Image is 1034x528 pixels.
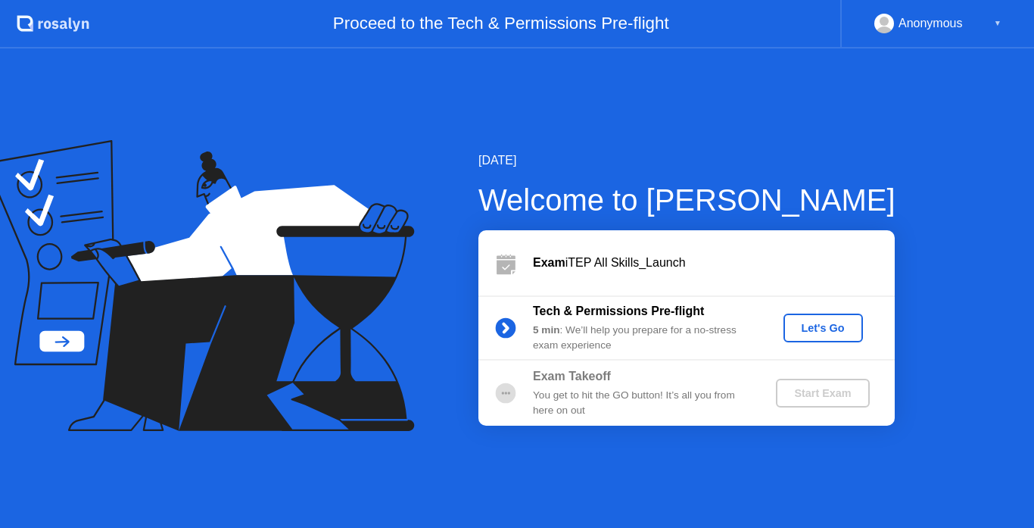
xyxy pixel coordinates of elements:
[994,14,1001,33] div: ▼
[533,324,560,336] b: 5 min
[533,256,565,269] b: Exam
[776,379,869,408] button: Start Exam
[533,370,611,383] b: Exam Takeoff
[478,152,895,170] div: [DATE]
[533,323,751,354] div: : We’ll help you prepare for a no-stress exam experience
[790,322,857,334] div: Let's Go
[782,387,863,399] div: Start Exam
[533,305,704,317] b: Tech & Permissions Pre-flight
[899,14,963,33] div: Anonymous
[533,388,751,419] div: You get to hit the GO button! It’s all you from here on out
[783,314,863,342] button: Let's Go
[478,177,895,223] div: Welcome to [PERSON_NAME]
[533,254,895,272] div: iTEP All Skills_Launch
